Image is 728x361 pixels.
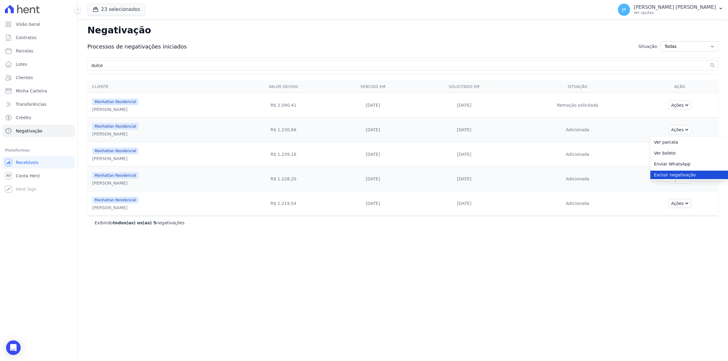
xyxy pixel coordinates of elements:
a: Negativação [2,125,75,137]
td: [DATE] [331,118,415,142]
th: Ação [642,81,718,93]
td: Adicionada [514,167,642,191]
td: R$ 1.239,16 [236,142,332,167]
td: Adicionada [514,191,642,216]
span: Conta Hent [16,173,40,179]
td: Adicionada [514,118,642,142]
a: Minha Carteira [2,85,75,97]
button: search [709,62,716,69]
th: Situação [514,81,642,93]
a: Clientes [2,72,75,84]
span: Minha Carteira [16,88,47,94]
a: Transferências [2,98,75,110]
th: Valor devido [236,81,332,93]
span: Visão Geral [16,21,40,27]
td: [DATE] [415,167,514,191]
a: Enviar WhatsApp [650,160,728,168]
div: Plataformas [5,147,72,154]
span: Manhattan Residencial [92,148,138,154]
th: Cliente [87,81,236,93]
span: Transferências [16,101,46,107]
div: [PERSON_NAME] [92,131,138,137]
span: Negativação [16,128,42,134]
span: Manhattan Residencial [92,172,138,179]
a: Conta Hent [2,170,75,182]
span: Parcelas [16,48,33,54]
td: [DATE] [415,142,514,167]
button: JP [PERSON_NAME] [PERSON_NAME] Ver opções [613,1,728,18]
span: Crédito [16,115,31,121]
p: Exibindo negativações [95,220,184,226]
td: [DATE] [331,142,415,167]
button: 23 selecionados [87,4,145,15]
button: Ações [669,199,692,208]
div: [PERSON_NAME] [92,106,138,112]
a: Lotes [2,58,75,70]
a: Ver parcela [650,138,728,146]
a: Contratos [2,32,75,44]
span: Processos de negativações iniciados [87,42,187,51]
span: Lotes [16,61,27,67]
h2: Negativação [87,24,718,36]
div: [PERSON_NAME] [92,155,138,162]
td: R$ 1.230,66 [236,118,332,142]
span: Manhattan Residencial [92,99,138,105]
span: Manhattan Residencial [92,123,138,130]
span: Contratos [16,35,36,41]
td: Remoção solicitada [514,93,642,118]
span: JP [622,8,626,12]
a: Recebíveis [2,156,75,169]
td: Adicionada [514,142,642,167]
td: R$ 1.219,54 [236,191,332,216]
td: [DATE] [415,93,514,118]
button: Ações [669,101,692,110]
td: R$ 1.228,20 [236,167,332,191]
th: Vencido em [331,81,415,93]
div: [PERSON_NAME] [92,180,138,186]
td: [DATE] [331,167,415,191]
span: Situação: [639,43,658,50]
a: Ver boleto [650,149,728,157]
td: [DATE] [331,191,415,216]
a: Crédito [2,112,75,124]
td: [DATE] [415,191,514,216]
div: Open Intercom Messenger [6,340,21,355]
b: todos(as) os(as) 5 [113,220,156,225]
td: R$ 2.040,41 [236,93,332,118]
a: Visão Geral [2,18,75,30]
td: [DATE] [331,93,415,118]
p: Ver opções [634,10,716,15]
a: Excluir negativação [650,171,728,179]
p: [PERSON_NAME] [PERSON_NAME] [634,4,716,10]
button: Ações [669,125,692,134]
span: Clientes [16,75,33,81]
td: [DATE] [415,118,514,142]
span: Manhattan Residencial [92,197,138,203]
div: [PERSON_NAME] [92,205,138,211]
th: Solicitado em [415,81,514,93]
span: Recebíveis [16,159,39,165]
a: Parcelas [2,45,75,57]
input: Buscar por nome, CPF ou e-mail [90,62,708,69]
